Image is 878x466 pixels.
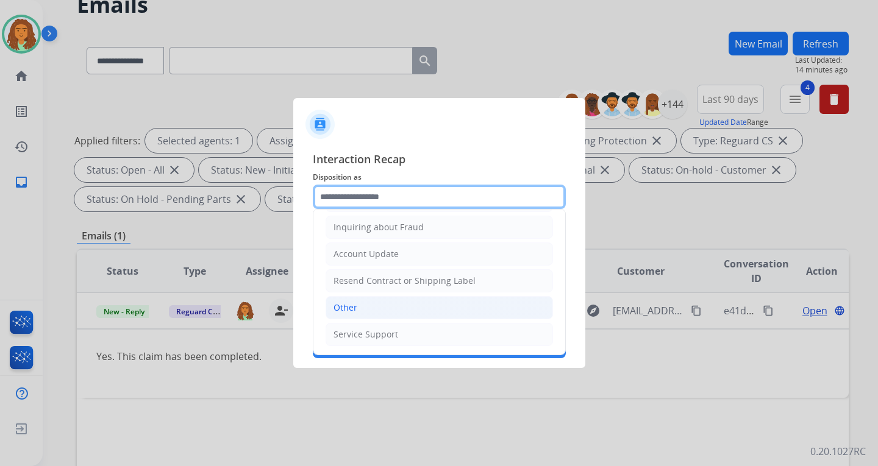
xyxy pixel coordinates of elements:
[810,444,866,459] p: 0.20.1027RC
[334,248,399,260] div: Account Update
[334,328,398,341] div: Service Support
[313,170,566,185] span: Disposition as
[334,302,357,314] div: Other
[313,150,566,170] span: Interaction Recap
[305,110,335,139] img: contactIcon
[334,221,424,233] div: Inquiring about Fraud
[334,275,476,287] div: Resend Contract or Shipping Label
